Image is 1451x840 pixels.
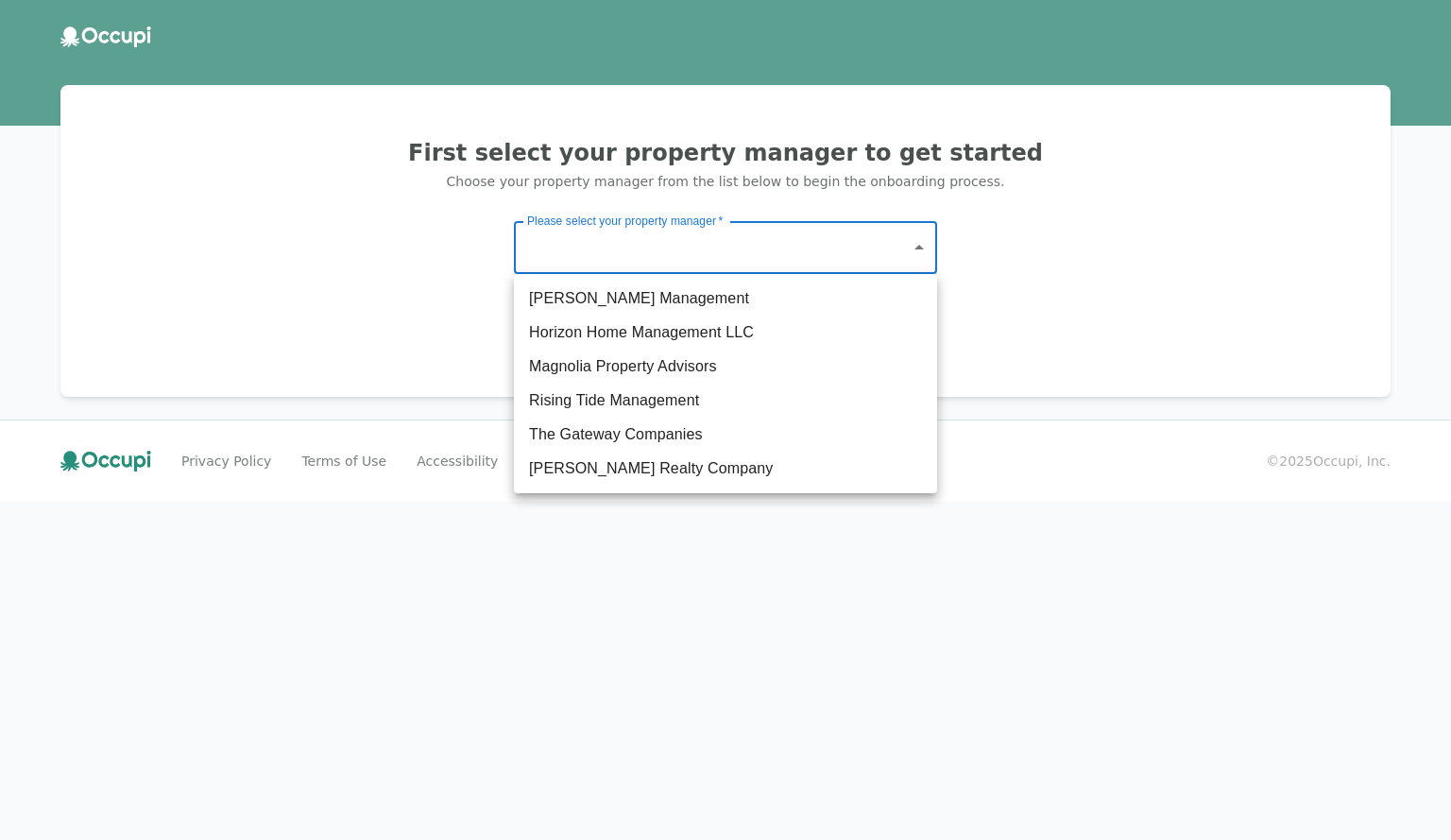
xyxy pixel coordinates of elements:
[514,418,937,452] li: The Gateway Companies
[514,384,937,418] li: Rising Tide Management
[514,282,937,316] li: [PERSON_NAME] Management
[514,316,937,350] li: Horizon Home Management LLC
[514,452,937,486] li: [PERSON_NAME] Realty Company
[514,350,937,384] li: Magnolia Property Advisors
